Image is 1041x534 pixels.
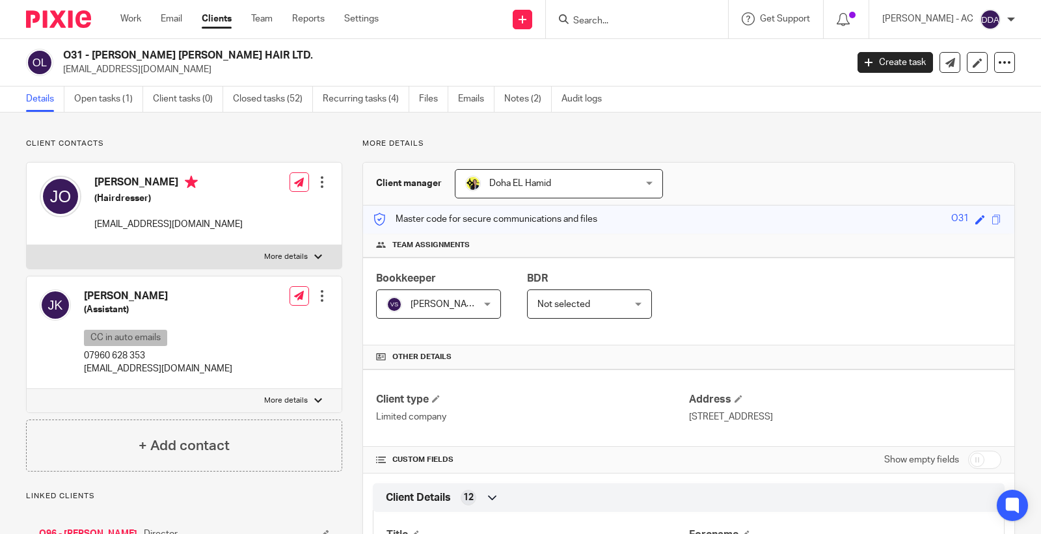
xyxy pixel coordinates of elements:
img: svg%3E [40,176,81,217]
img: svg%3E [980,9,1001,30]
div: O31 [951,212,969,227]
p: Limited company [376,410,688,423]
p: [EMAIL_ADDRESS][DOMAIN_NAME] [63,63,838,76]
a: Email [161,12,182,25]
a: Audit logs [561,87,612,112]
span: Get Support [760,14,810,23]
p: Master code for secure communications and files [373,213,597,226]
p: More details [264,395,308,406]
span: Other details [392,352,452,362]
a: Settings [344,12,379,25]
p: [EMAIL_ADDRESS][DOMAIN_NAME] [94,218,243,231]
a: Files [419,87,448,112]
img: svg%3E [26,49,53,76]
h4: + Add contact [139,436,230,456]
h5: (Hairdresser) [94,192,243,205]
a: Open tasks (1) [74,87,143,112]
span: 12 [463,491,474,504]
label: Show empty fields [884,453,959,466]
i: Primary [185,176,198,189]
img: svg%3E [40,289,71,321]
span: Not selected [537,300,590,309]
h4: Address [689,393,1001,407]
p: CC in auto emails [84,330,167,346]
span: Client Details [386,491,451,505]
a: Recurring tasks (4) [323,87,409,112]
h4: [PERSON_NAME] [84,289,232,303]
input: Search [572,16,689,27]
h2: O31 - [PERSON_NAME] [PERSON_NAME] HAIR LTD. [63,49,683,62]
h5: (Assistant) [84,303,232,316]
img: svg%3E [386,297,402,312]
span: Team assignments [392,240,470,250]
a: Details [26,87,64,112]
p: More details [362,139,1015,149]
a: Team [251,12,273,25]
span: [PERSON_NAME] [411,300,482,309]
h4: [PERSON_NAME] [94,176,243,192]
a: Notes (2) [504,87,552,112]
span: Bookkeeper [376,273,436,284]
a: Create task [858,52,933,73]
a: Reports [292,12,325,25]
a: Client tasks (0) [153,87,223,112]
p: [EMAIL_ADDRESS][DOMAIN_NAME] [84,362,232,375]
a: Clients [202,12,232,25]
img: Pixie [26,10,91,28]
h4: Client type [376,393,688,407]
p: 07960 628 353 [84,349,232,362]
a: Work [120,12,141,25]
a: Closed tasks (52) [233,87,313,112]
h4: CUSTOM FIELDS [376,455,688,465]
p: Linked clients [26,491,342,501]
span: Doha EL Hamid [489,179,551,188]
img: Doha-Starbridge.jpg [465,176,481,191]
p: More details [264,252,308,262]
p: [PERSON_NAME] - AC [882,12,973,25]
span: BDR [527,273,548,284]
a: Emails [458,87,494,112]
h3: Client manager [376,177,442,190]
p: Client contacts [26,139,342,149]
p: [STREET_ADDRESS] [689,410,1001,423]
